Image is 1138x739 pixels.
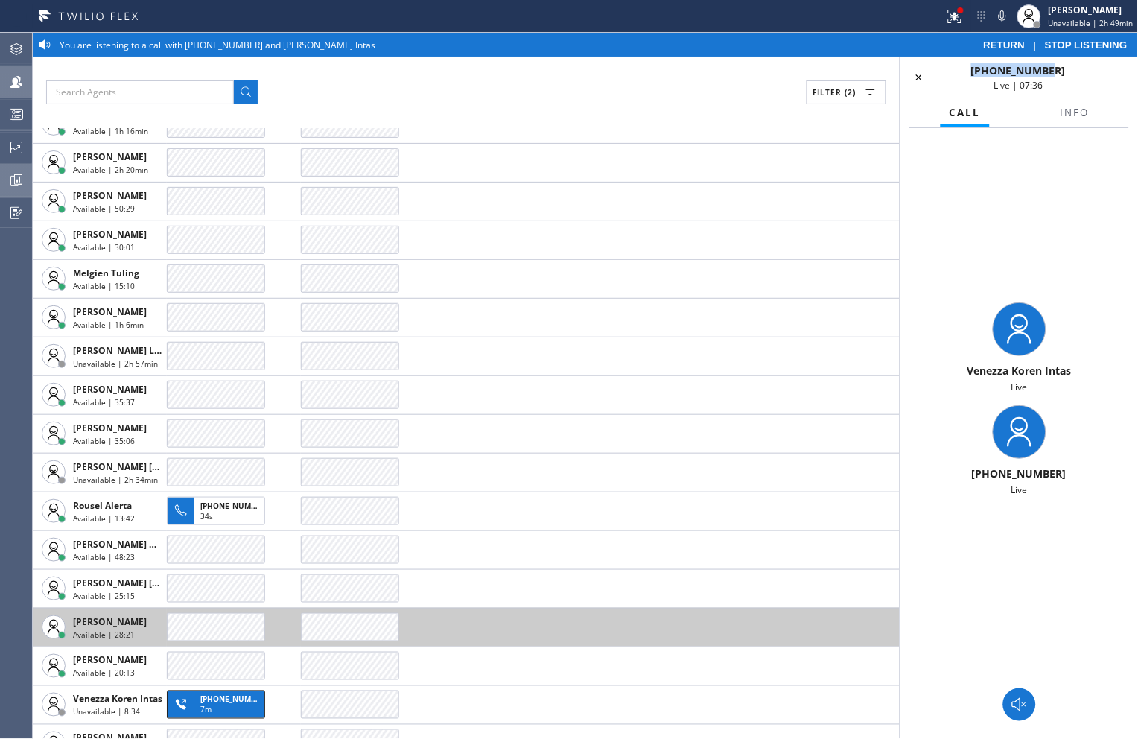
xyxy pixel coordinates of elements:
button: STOP LISTENING [1037,39,1135,51]
span: Available | 25:15 [73,591,135,601]
div: [PERSON_NAME] [1049,4,1134,16]
span: Available | 35:37 [73,397,135,407]
span: Available | 20:13 [73,668,135,679]
button: Filter (2) [807,80,886,104]
span: Live [1011,483,1028,496]
span: [PERSON_NAME] [73,305,147,318]
div: Venezza Koren Intas [906,364,1132,378]
button: Monitor Call [1003,688,1036,721]
span: STOP LISTENING [1045,39,1128,51]
span: Available | 13:42 [73,513,135,524]
span: [PERSON_NAME] [73,383,147,396]
span: [PERSON_NAME] Guingos [73,538,185,551]
span: Unavailable | 8:34 [73,707,140,717]
span: [PERSON_NAME] [73,615,147,628]
span: Venezza Koren Intas [73,693,162,705]
button: Info [1052,98,1099,127]
span: Available | 50:29 [73,203,135,214]
input: Search Agents [46,80,234,104]
span: [PHONE_NUMBER] [971,63,1066,77]
span: Melgien Tuling [73,267,139,279]
span: Available | 30:01 [73,242,135,253]
span: [PERSON_NAME] [73,422,147,434]
span: Filter (2) [813,87,856,98]
button: Mute [992,6,1013,27]
span: Available | 35:06 [73,436,135,446]
div: | [976,39,1135,51]
span: Call [950,106,981,119]
button: Call [941,98,990,127]
span: [PERSON_NAME] [73,228,147,241]
span: Live | 07:36 [994,79,1043,92]
button: RETURN [976,39,1033,51]
span: Available | 48:23 [73,552,135,562]
span: Available | 1h 6min [73,320,144,330]
span: 34s [200,511,213,521]
button: [PHONE_NUMBER]7m [167,686,270,723]
span: Unavailable | 2h 57min [73,358,158,369]
span: Rousel Alerta [73,499,132,512]
span: Available | 28:21 [73,629,135,640]
span: Info [1061,106,1090,119]
span: [PERSON_NAME] [73,654,147,667]
span: Unavailable | 2h 34min [73,475,158,485]
span: Live [1011,381,1028,393]
span: [PERSON_NAME] [73,150,147,163]
span: [PERSON_NAME] [73,189,147,202]
span: Available | 1h 16min [73,126,148,136]
span: [PERSON_NAME] [PERSON_NAME] [73,460,223,473]
button: [PHONE_NUMBER]34s [167,492,270,530]
span: [PHONE_NUMBER] [200,501,268,511]
span: RETURN [984,39,1026,51]
span: [PHONE_NUMBER] [200,694,268,705]
span: Unavailable | 2h 49min [1049,18,1134,28]
span: [PERSON_NAME] [PERSON_NAME] [73,577,223,589]
span: [PERSON_NAME] Ledelbeth [PERSON_NAME] [73,344,270,357]
span: [PHONE_NUMBER] [972,466,1067,480]
span: You are listening to a call with [PHONE_NUMBER] and [PERSON_NAME] Intas [60,39,375,51]
span: 7m [200,705,212,715]
span: Available | 15:10 [73,281,135,291]
span: Available | 2h 20min [73,165,148,175]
